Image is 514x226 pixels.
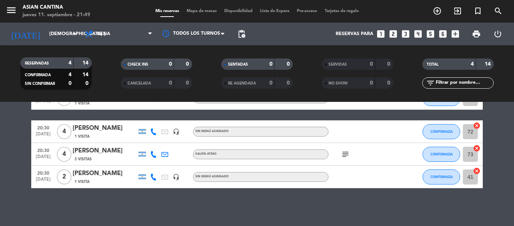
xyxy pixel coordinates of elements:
i: [DATE] [6,26,46,42]
span: 3 Visitas [75,156,92,162]
i: looks_two [388,29,398,39]
strong: 0 [269,80,272,86]
strong: 0 [287,80,291,86]
div: [PERSON_NAME] [73,169,137,178]
span: 20:30 [34,123,53,132]
i: looks_3 [401,29,411,39]
i: looks_4 [413,29,423,39]
span: Mis reservas [152,9,183,13]
span: NO SHOW [328,81,348,85]
strong: 14 [82,72,90,77]
span: [DATE] [34,132,53,140]
span: CONFIRMADA [430,152,453,156]
span: 4 [57,124,71,139]
strong: 4 [471,61,474,67]
strong: 0 [186,61,190,67]
span: Tarjetas de regalo [321,9,363,13]
span: [DATE] [34,98,53,107]
div: LOG OUT [487,23,508,45]
div: Asian Cantina [23,4,90,11]
span: Sin menú asignado [195,130,229,133]
div: [PERSON_NAME] [73,123,137,133]
i: subject [341,150,350,159]
span: Mapa de mesas [183,9,221,13]
strong: 0 [169,80,172,86]
strong: 0 [186,80,190,86]
span: CANCELADA [128,81,151,85]
strong: 0 [85,81,90,86]
i: looks_5 [426,29,435,39]
span: 4 [57,147,71,162]
span: 2 [57,169,71,184]
i: menu [6,5,17,16]
i: looks_6 [438,29,448,39]
span: CONFIRMADA [25,73,51,77]
strong: 0 [68,81,71,86]
span: [DATE] [34,154,53,163]
i: looks_one [376,29,386,39]
span: 1 Visita [75,100,90,106]
span: CHECK INS [128,63,148,66]
strong: 14 [485,61,492,67]
strong: 0 [387,80,392,86]
span: print [472,29,481,38]
span: Lista de Espera [256,9,293,13]
span: TOTAL [427,63,438,66]
i: search [494,6,503,15]
span: pending_actions [237,29,246,38]
strong: 4 [68,72,71,77]
strong: 0 [370,80,373,86]
span: Reservas para [336,31,373,37]
i: filter_list [426,78,435,88]
div: jueves 11. septiembre - 21:49 [23,11,90,19]
i: turned_in_not [473,6,482,15]
strong: 0 [370,61,373,67]
div: [PERSON_NAME] [73,146,137,156]
span: Sin menú asignado [195,175,229,178]
span: SIN CONFIRMAR [25,82,55,86]
span: [DATE] [34,177,53,186]
span: 20:30 [34,168,53,177]
i: headset_mic [173,174,179,180]
strong: 14 [82,60,90,66]
span: 1 Visita [75,179,90,185]
span: RESERVADAS [25,61,49,65]
span: SENTADAS [228,63,248,66]
span: CONFIRMADA [430,175,453,179]
span: Disponibilidad [221,9,256,13]
span: Cena [97,31,110,37]
span: RE AGENDADA [228,81,256,85]
i: cancel [473,167,481,175]
i: cancel [473,122,481,129]
strong: 0 [169,61,172,67]
span: 20:30 [34,146,53,154]
i: exit_to_app [453,6,462,15]
strong: 4 [68,60,71,66]
i: headset_mic [173,128,179,135]
i: cancel [473,145,481,152]
span: CONFIRMADA [430,129,453,134]
i: arrow_drop_down [70,29,79,38]
strong: 0 [387,61,392,67]
span: Salón atrás [195,152,217,155]
i: add_box [450,29,460,39]
span: 1 Visita [75,134,90,140]
i: add_circle_outline [433,6,442,15]
strong: 0 [269,61,272,67]
input: Filtrar por nombre... [435,79,493,87]
span: SERVIDAS [328,63,347,66]
span: Pre-acceso [293,9,321,13]
strong: 0 [287,61,291,67]
i: power_settings_new [493,29,502,38]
